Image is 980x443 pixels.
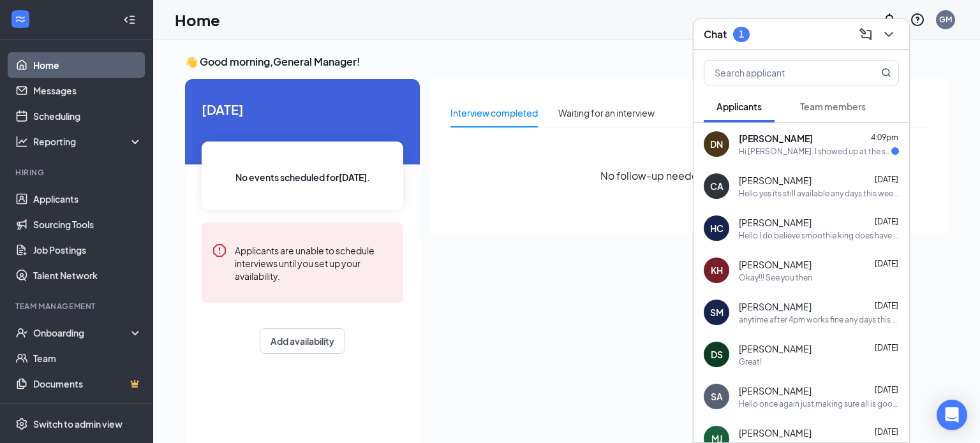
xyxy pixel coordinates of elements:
span: [PERSON_NAME] [739,174,812,187]
div: DN [710,138,723,150]
div: Hello once again just making sure all is good. If you still want the job you can but its alright ... [739,398,899,409]
div: Hello I do believe smoothie king does have health and dental i'm gonna double check for you. And ... [739,230,899,241]
svg: Settings [15,418,28,430]
span: [DATE] [875,343,898,352]
a: Talent Network [33,263,142,288]
div: SM [710,306,724,319]
span: No follow-up needed at the moment [600,168,778,184]
div: CA [710,180,724,192]
span: [DATE] [875,301,898,310]
a: Applicants [33,186,142,212]
span: No events scheduled for [DATE] . [235,170,370,184]
span: [PERSON_NAME] [739,384,812,397]
h3: 👋 Good morning, General Manager ! [185,55,948,69]
span: Applicants [716,101,762,112]
div: Reporting [33,135,143,148]
h3: Chat [704,27,727,41]
div: Hello yes its still available any days this week work except [DATE] that day I do not work. [739,188,899,199]
span: [DATE] [875,385,898,395]
a: Sourcing Tools [33,212,142,237]
div: Applicants are unable to schedule interviews until you set up your availability. [235,243,393,282]
svg: Notifications [882,12,897,27]
a: Team [33,345,142,371]
span: [PERSON_NAME] [739,258,812,271]
svg: ChevronDown [881,27,896,42]
div: DS [711,348,723,361]
svg: QuestionInfo [910,12,925,27]
h1: Home [175,9,220,31]
a: Home [33,52,142,78]
div: Hi [PERSON_NAME]. I showed up at the store [DATE] for an interview but you weren't there. The guy... [739,146,891,157]
div: KH [711,264,723,277]
span: [DATE] [875,427,898,437]
span: [DATE] [202,99,403,119]
span: 4:09pm [871,133,898,142]
a: Scheduling [33,103,142,129]
svg: WorkstreamLogo [14,13,27,25]
div: Team Management [15,301,140,312]
span: Team members [800,101,866,112]
svg: Collapse [123,13,136,26]
a: DocumentsCrown [33,371,142,396]
button: ChevronDown [879,24,899,45]
div: SA [711,390,723,403]
button: ComposeMessage [856,24,876,45]
div: HC [710,222,724,235]
div: Open Intercom Messenger [937,400,967,430]
div: Great! [739,356,762,367]
button: Add availability [260,328,345,354]
div: anytime after 4pm works fine any days this week? [739,314,899,325]
span: [PERSON_NAME] [739,426,812,439]
span: [PERSON_NAME] [739,300,812,313]
svg: MagnifyingGlass [881,68,891,78]
div: Hiring [15,167,140,178]
div: 1 [739,29,744,40]
div: Waiting for an interview [558,106,655,120]
div: Okay!!! See you then [739,272,812,283]
div: Interview completed [450,106,538,120]
span: [PERSON_NAME] [739,216,812,229]
span: [PERSON_NAME] [739,132,813,145]
span: [DATE] [875,175,898,184]
span: [PERSON_NAME] [739,342,812,355]
span: [DATE] [875,259,898,268]
a: Job Postings [33,237,142,263]
input: Search applicant [704,61,856,85]
svg: UserCheck [15,326,28,339]
a: SurveysCrown [33,396,142,422]
span: [DATE] [875,217,898,226]
svg: Error [212,243,227,258]
div: Onboarding [33,326,131,339]
div: Switch to admin view [33,418,122,430]
div: GM [939,14,952,25]
svg: Analysis [15,135,28,148]
svg: ComposeMessage [858,27,873,42]
a: Messages [33,78,142,103]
